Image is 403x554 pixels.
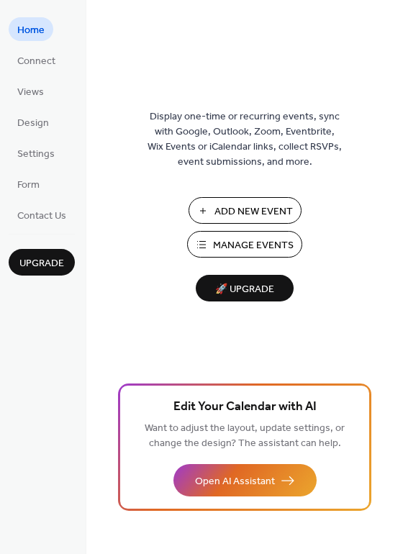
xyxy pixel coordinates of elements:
[196,275,294,301] button: 🚀 Upgrade
[187,231,302,258] button: Manage Events
[17,85,44,100] span: Views
[145,419,345,453] span: Want to adjust the layout, update settings, or change the design? The assistant can help.
[204,280,285,299] span: 🚀 Upgrade
[9,48,64,72] a: Connect
[214,204,293,219] span: Add New Event
[213,238,294,253] span: Manage Events
[173,397,317,417] span: Edit Your Calendar with AI
[17,178,40,193] span: Form
[9,141,63,165] a: Settings
[9,203,75,227] a: Contact Us
[148,109,342,170] span: Display one-time or recurring events, sync with Google, Outlook, Zoom, Eventbrite, Wix Events or ...
[9,79,53,103] a: Views
[17,54,55,69] span: Connect
[17,209,66,224] span: Contact Us
[9,17,53,41] a: Home
[17,23,45,38] span: Home
[195,474,275,489] span: Open AI Assistant
[19,256,64,271] span: Upgrade
[9,249,75,276] button: Upgrade
[173,464,317,496] button: Open AI Assistant
[17,147,55,162] span: Settings
[9,110,58,134] a: Design
[189,197,302,224] button: Add New Event
[17,116,49,131] span: Design
[9,172,48,196] a: Form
